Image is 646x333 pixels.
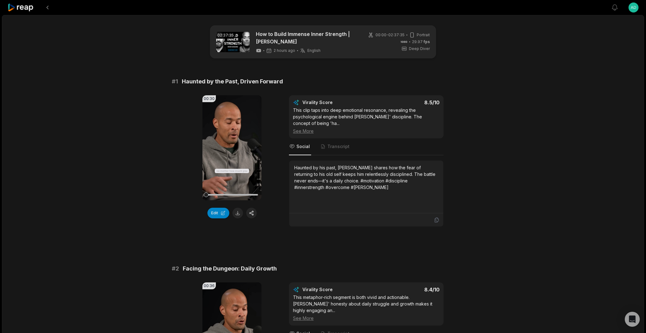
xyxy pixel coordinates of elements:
span: 29.97 [412,39,430,45]
div: See More [293,315,440,321]
nav: Tabs [289,138,444,155]
a: How to Build Immense Inner Strength | [PERSON_NAME] [256,30,360,45]
span: Portrait [417,32,430,38]
span: # 1 [172,77,178,86]
span: Facing the Dungeon: Daily Growth [183,264,277,273]
div: Virality Score [302,99,370,106]
span: English [307,48,321,53]
div: 8.5 /10 [373,99,440,106]
div: Haunted by his past, [PERSON_NAME] shares how the fear of returning to his old self keeps him rel... [294,164,438,191]
button: Edit [207,208,229,218]
span: Deep Diver [409,46,430,52]
div: Virality Score [302,286,370,293]
span: Transcript [327,143,350,150]
span: fps [424,39,430,44]
div: 8.4 /10 [373,286,440,293]
span: 2 hours ago [274,48,295,53]
video: Your browser does not support mp4 format. [202,95,261,200]
div: This metaphor-rich segment is both vivid and actionable. [PERSON_NAME]' honesty about daily strug... [293,294,440,321]
span: Haunted by the Past, Driven Forward [182,77,283,86]
div: See More [293,128,440,134]
span: 00:00 - 02:37:35 [375,32,405,38]
div: Open Intercom Messenger [625,312,640,327]
span: Social [296,143,310,150]
span: # 2 [172,264,179,273]
div: This clip taps into deep emotional resonance, revealing the psychological engine behind [PERSON_N... [293,107,440,134]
